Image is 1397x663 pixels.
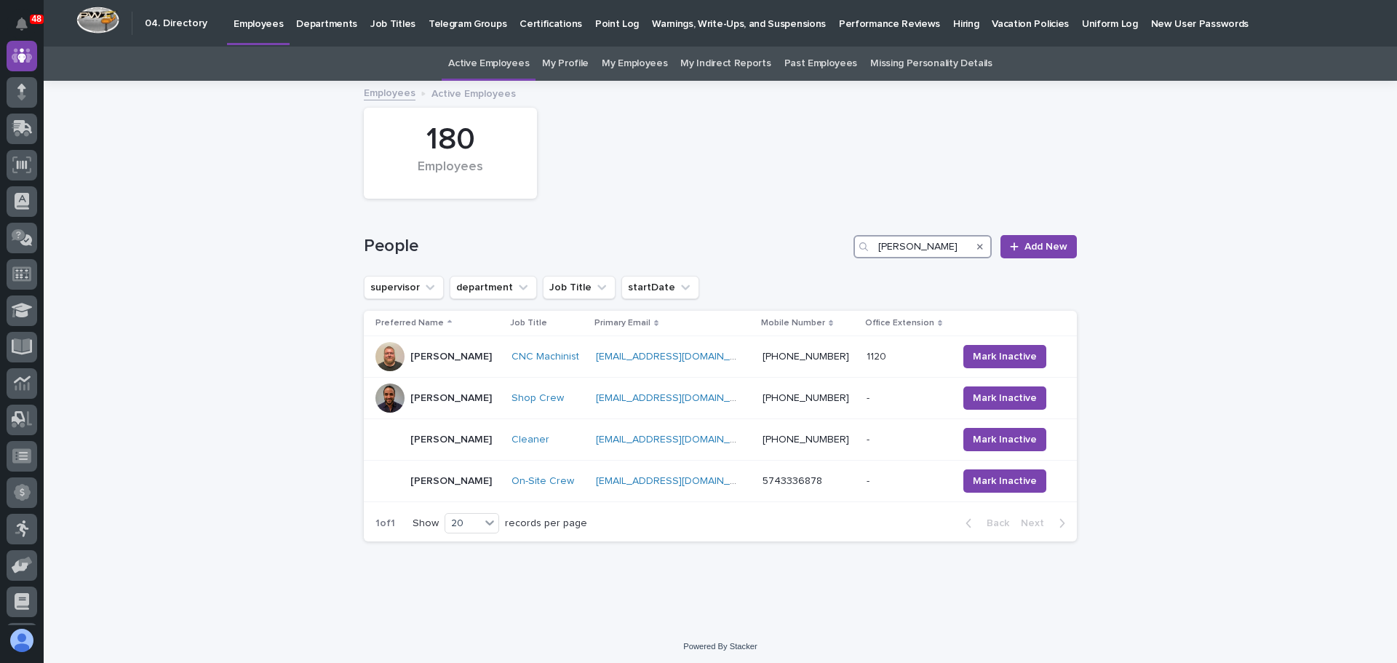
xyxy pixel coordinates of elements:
[413,517,439,530] p: Show
[763,476,822,486] a: 5743336878
[963,386,1046,410] button: Mark Inactive
[621,276,699,299] button: startDate
[973,474,1037,488] span: Mark Inactive
[76,7,119,33] img: Workspace Logo
[364,506,407,541] p: 1 of 1
[543,276,616,299] button: Job Title
[973,349,1037,364] span: Mark Inactive
[596,476,760,486] a: [EMAIL_ADDRESS][DOMAIN_NAME]
[784,47,858,81] a: Past Employees
[364,419,1077,461] tr: [PERSON_NAME]Cleaner [EMAIL_ADDRESS][DOMAIN_NAME] [PHONE_NUMBER]-- Mark Inactive
[410,475,492,488] p: [PERSON_NAME]
[512,434,549,446] a: Cleaner
[1021,518,1053,528] span: Next
[973,432,1037,447] span: Mark Inactive
[410,434,492,446] p: [PERSON_NAME]
[7,9,37,39] button: Notifications
[870,47,992,81] a: Missing Personality Details
[865,315,934,331] p: Office Extension
[596,393,760,403] a: [EMAIL_ADDRESS][DOMAIN_NAME]
[18,17,37,41] div: Notifications48
[973,391,1037,405] span: Mark Inactive
[364,276,444,299] button: supervisor
[510,315,547,331] p: Job Title
[1000,235,1077,258] a: Add New
[853,235,992,258] input: Search
[505,517,587,530] p: records per page
[364,378,1077,419] tr: [PERSON_NAME]Shop Crew [EMAIL_ADDRESS][DOMAIN_NAME] [PHONE_NUMBER]-- Mark Inactive
[602,47,667,81] a: My Employees
[1015,517,1077,530] button: Next
[364,236,848,257] h1: People
[542,47,589,81] a: My Profile
[431,84,516,100] p: Active Employees
[512,475,574,488] a: On-Site Crew
[1024,242,1067,252] span: Add New
[450,276,537,299] button: department
[683,642,757,651] a: Powered By Stacker
[680,47,771,81] a: My Indirect Reports
[364,336,1077,378] tr: [PERSON_NAME]CNC Machinist [EMAIL_ADDRESS][DOMAIN_NAME] [PHONE_NUMBER]11201120 Mark Inactive
[867,348,889,363] p: 1120
[763,393,849,403] a: [PHONE_NUMBER]
[389,159,512,190] div: Employees
[761,315,825,331] p: Mobile Number
[954,517,1015,530] button: Back
[32,14,41,24] p: 48
[410,392,492,405] p: [PERSON_NAME]
[389,122,512,158] div: 180
[445,516,480,531] div: 20
[448,47,529,81] a: Active Employees
[867,431,872,446] p: -
[867,389,872,405] p: -
[364,461,1077,502] tr: [PERSON_NAME]On-Site Crew [EMAIL_ADDRESS][DOMAIN_NAME] 5743336878-- Mark Inactive
[364,84,415,100] a: Employees
[963,345,1046,368] button: Mark Inactive
[7,625,37,656] button: users-avatar
[978,518,1009,528] span: Back
[594,315,650,331] p: Primary Email
[512,351,579,363] a: CNC Machinist
[512,392,564,405] a: Shop Crew
[963,469,1046,493] button: Mark Inactive
[145,17,207,30] h2: 04. Directory
[867,472,872,488] p: -
[410,351,492,363] p: [PERSON_NAME]
[763,352,849,362] a: [PHONE_NUMBER]
[596,352,760,362] a: [EMAIL_ADDRESS][DOMAIN_NAME]
[763,434,849,445] a: [PHONE_NUMBER]
[596,434,760,445] a: [EMAIL_ADDRESS][DOMAIN_NAME]
[963,428,1046,451] button: Mark Inactive
[375,315,444,331] p: Preferred Name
